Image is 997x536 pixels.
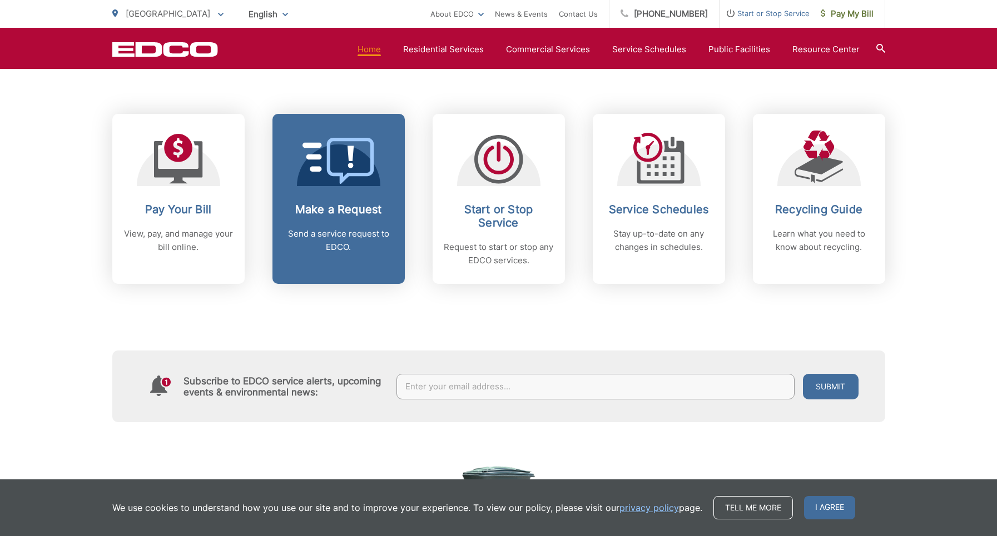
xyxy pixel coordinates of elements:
[430,7,484,21] a: About EDCO
[604,203,714,216] h2: Service Schedules
[403,43,484,56] a: Residential Services
[593,114,725,284] a: Service Schedules Stay up-to-date on any changes in schedules.
[123,227,234,254] p: View, pay, and manage your bill online.
[559,7,598,21] a: Contact Us
[240,4,296,24] span: English
[506,43,590,56] a: Commercial Services
[272,114,405,284] a: Make a Request Send a service request to EDCO.
[764,227,874,254] p: Learn what you need to know about recycling.
[495,7,548,21] a: News & Events
[604,227,714,254] p: Stay up-to-date on any changes in schedules.
[792,43,860,56] a: Resource Center
[123,203,234,216] h2: Pay Your Bill
[708,43,770,56] a: Public Facilities
[112,42,218,57] a: EDCD logo. Return to the homepage.
[444,241,554,267] p: Request to start or stop any EDCO services.
[444,203,554,229] h2: Start or Stop Service
[619,501,679,514] a: privacy policy
[112,114,245,284] a: Pay Your Bill View, pay, and manage your bill online.
[112,501,702,514] p: We use cookies to understand how you use our site and to improve your experience. To view our pol...
[713,496,793,519] a: Tell me more
[821,7,874,21] span: Pay My Bill
[284,203,394,216] h2: Make a Request
[612,43,686,56] a: Service Schedules
[803,374,859,399] button: Submit
[284,227,394,254] p: Send a service request to EDCO.
[183,375,386,398] h4: Subscribe to EDCO service alerts, upcoming events & environmental news:
[396,374,795,399] input: Enter your email address...
[126,8,210,19] span: [GEOGRAPHIC_DATA]
[764,203,874,216] h2: Recycling Guide
[753,114,885,284] a: Recycling Guide Learn what you need to know about recycling.
[804,496,855,519] span: I agree
[358,43,381,56] a: Home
